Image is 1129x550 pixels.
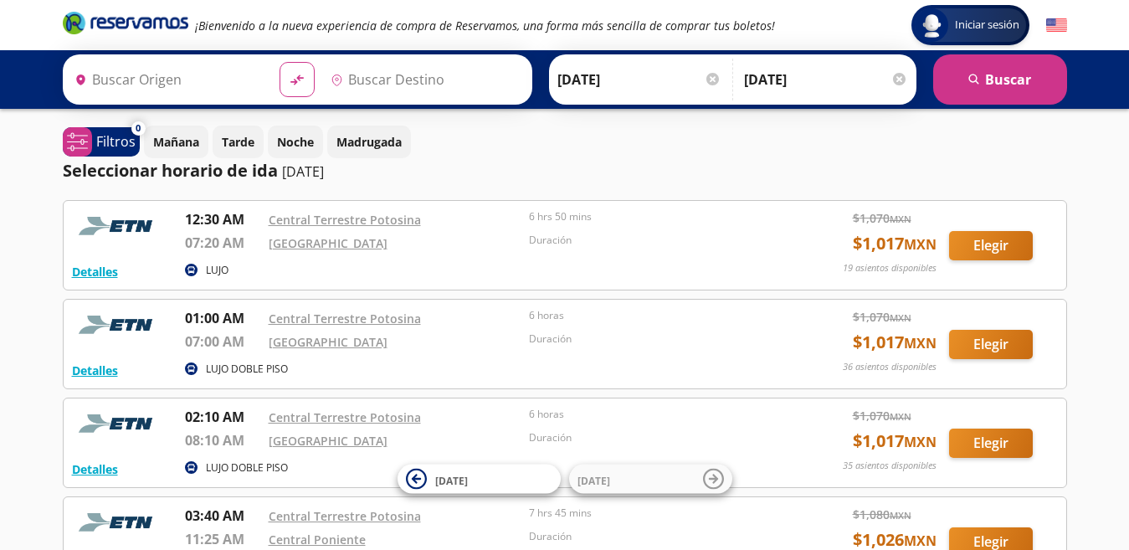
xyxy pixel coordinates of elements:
[904,235,937,254] small: MXN
[853,407,911,424] span: $ 1,070
[63,158,278,183] p: Seleccionar horario de ida
[324,59,523,100] input: Buscar Destino
[569,465,732,494] button: [DATE]
[72,308,164,342] img: RESERVAMOS
[843,261,937,275] p: 19 asientos disponibles
[282,162,324,182] p: [DATE]
[890,509,911,522] small: MXN
[853,429,937,454] span: $ 1,017
[222,133,254,151] p: Tarde
[853,330,937,355] span: $ 1,017
[185,233,260,253] p: 07:20 AM
[435,473,468,487] span: [DATE]
[63,127,140,157] button: 0Filtros
[195,18,775,33] em: ¡Bienvenido a la nueva experiencia de compra de Reservamos, una forma más sencilla de comprar tus...
[529,506,782,521] p: 7 hrs 45 mins
[529,233,782,248] p: Duración
[144,126,208,158] button: Mañana
[185,529,260,549] p: 11:25 AM
[904,334,937,352] small: MXN
[63,10,188,40] a: Brand Logo
[529,407,782,422] p: 6 horas
[948,17,1026,33] span: Iniciar sesión
[529,332,782,347] p: Duración
[843,360,937,374] p: 36 asientos disponibles
[904,532,937,550] small: MXN
[277,133,314,151] p: Noche
[72,460,118,478] button: Detalles
[63,10,188,35] i: Brand Logo
[949,429,1033,458] button: Elegir
[853,506,911,523] span: $ 1,080
[853,308,911,326] span: $ 1,070
[269,508,421,524] a: Central Terrestre Potosina
[1046,15,1067,36] button: English
[327,126,411,158] button: Madrugada
[213,126,264,158] button: Tarde
[269,235,387,251] a: [GEOGRAPHIC_DATA]
[185,332,260,352] p: 07:00 AM
[153,133,199,151] p: Mañana
[206,263,228,278] p: LUJO
[72,263,118,280] button: Detalles
[890,311,911,324] small: MXN
[185,209,260,229] p: 12:30 AM
[68,59,267,100] input: Buscar Origen
[268,126,323,158] button: Noche
[72,362,118,379] button: Detalles
[269,334,387,350] a: [GEOGRAPHIC_DATA]
[557,59,721,100] input: Elegir Fecha
[269,311,421,326] a: Central Terrestre Potosina
[72,506,164,539] img: RESERVAMOS
[72,407,164,440] img: RESERVAMOS
[577,473,610,487] span: [DATE]
[185,430,260,450] p: 08:10 AM
[398,465,561,494] button: [DATE]
[529,308,782,323] p: 6 horas
[185,308,260,328] p: 01:00 AM
[185,407,260,427] p: 02:10 AM
[336,133,402,151] p: Madrugada
[843,459,937,473] p: 35 asientos disponibles
[206,362,288,377] p: LUJO DOBLE PISO
[744,59,908,100] input: Opcional
[96,131,136,152] p: Filtros
[853,209,911,227] span: $ 1,070
[890,213,911,225] small: MXN
[853,231,937,256] span: $ 1,017
[206,460,288,475] p: LUJO DOBLE PISO
[72,209,164,243] img: RESERVAMOS
[904,433,937,451] small: MXN
[269,532,366,547] a: Central Poniente
[529,209,782,224] p: 6 hrs 50 mins
[949,330,1033,359] button: Elegir
[933,54,1067,105] button: Buscar
[185,506,260,526] p: 03:40 AM
[890,410,911,423] small: MXN
[269,409,421,425] a: Central Terrestre Potosina
[269,212,421,228] a: Central Terrestre Potosina
[269,433,387,449] a: [GEOGRAPHIC_DATA]
[529,430,782,445] p: Duración
[136,121,141,136] span: 0
[949,231,1033,260] button: Elegir
[529,529,782,544] p: Duración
